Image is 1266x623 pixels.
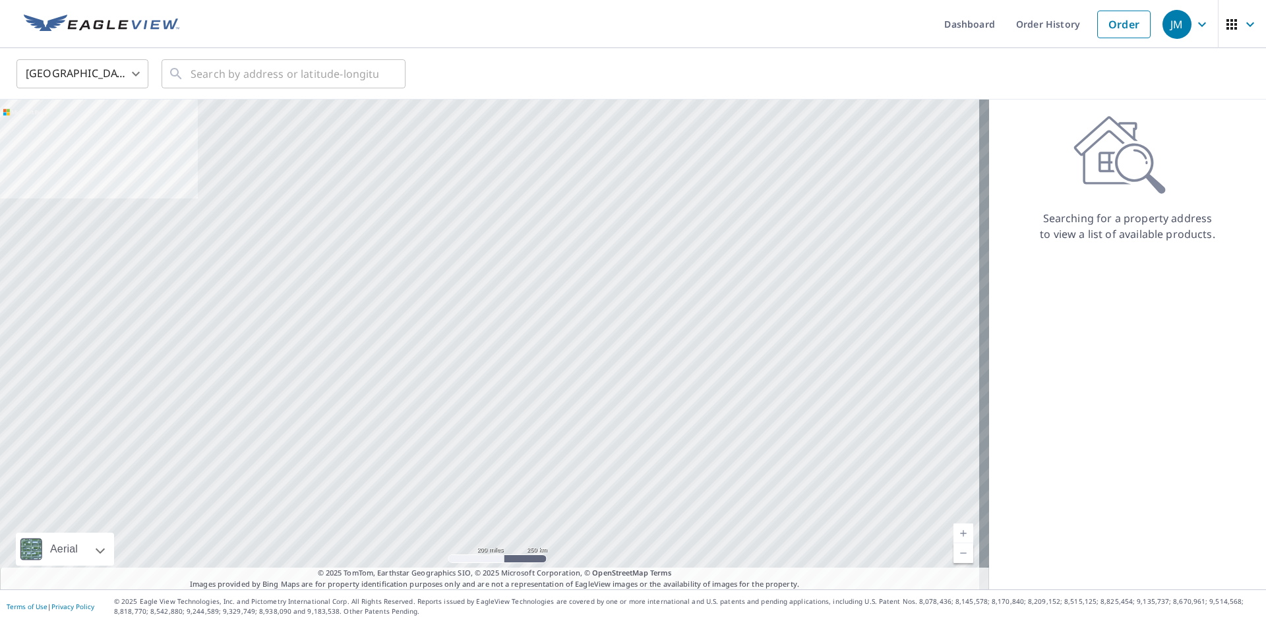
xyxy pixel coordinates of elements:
a: Terms [650,568,672,578]
span: © 2025 TomTom, Earthstar Geographics SIO, © 2025 Microsoft Corporation, © [318,568,672,579]
div: Aerial [16,533,114,566]
img: EV Logo [24,15,179,34]
a: Order [1097,11,1151,38]
a: Privacy Policy [51,602,94,611]
a: Current Level 5, Zoom In [953,523,973,543]
a: OpenStreetMap [592,568,648,578]
div: [GEOGRAPHIC_DATA] [16,55,148,92]
div: JM [1162,10,1191,39]
p: Searching for a property address to view a list of available products. [1039,210,1216,242]
a: Current Level 5, Zoom Out [953,543,973,563]
a: Terms of Use [7,602,47,611]
p: © 2025 Eagle View Technologies, Inc. and Pictometry International Corp. All Rights Reserved. Repo... [114,597,1259,616]
p: | [7,603,94,610]
input: Search by address or latitude-longitude [191,55,378,92]
div: Aerial [46,533,82,566]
